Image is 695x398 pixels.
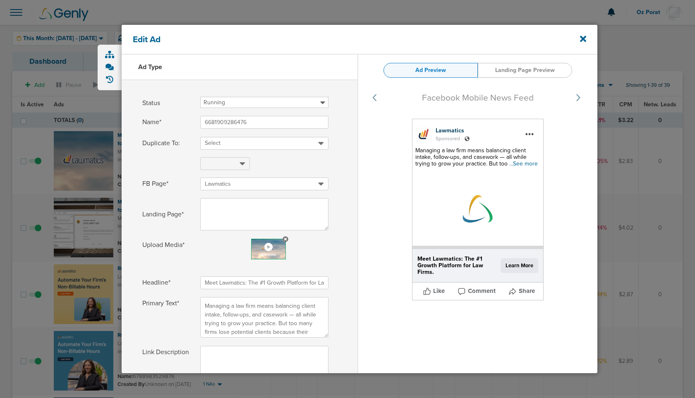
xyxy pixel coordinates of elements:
div: Lawmatics [436,127,540,135]
h3: Ad Type [138,63,162,71]
span: . [460,134,465,141]
img: svg+xml;charset=UTF-8,%3Csvg%20width%3D%22125%22%20height%3D%2250%22%20xmlns%3D%22http%3A%2F%2Fww... [358,84,597,179]
span: Headline* [142,276,192,289]
img: 447457926_992151172916337_918789824469217496_n.jpg [415,126,432,142]
span: Link Description [142,346,192,386]
span: Landing Page* [142,208,192,221]
span: Comment [468,287,496,295]
a: Landing Page Preview [478,63,572,78]
span: Running [204,99,225,106]
span: Duplicate To: [142,137,192,150]
span: Upload Media* [142,239,192,259]
span: Name* [142,116,192,129]
input: Headline* [200,276,328,289]
span: Like [433,287,445,295]
span: Select [205,139,220,146]
textarea: Primary Text* [200,297,328,338]
span: Share [519,287,535,295]
textarea: Link Description [200,346,328,386]
div: Meet Lawmatics: The #1 Growth Platform for Law Firms. [417,256,498,276]
h4: Edit Ad [133,34,541,45]
span: FB Page* [142,177,192,190]
span: Lawmatics [205,180,231,187]
span: Learn More [501,258,538,273]
span: Managing a law firm means balancing client intake, follow-ups, and casework — all while trying to... [415,147,527,167]
span: ...See more [509,160,538,167]
span: Sponsored [436,135,460,142]
span: Primary Text* [142,297,192,338]
span: Status [142,97,192,110]
input: Name* [200,116,328,129]
span: Facebook Mobile News Feed [422,93,534,103]
a: Ad Preview [383,63,478,78]
textarea: Landing Page* [200,198,328,230]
